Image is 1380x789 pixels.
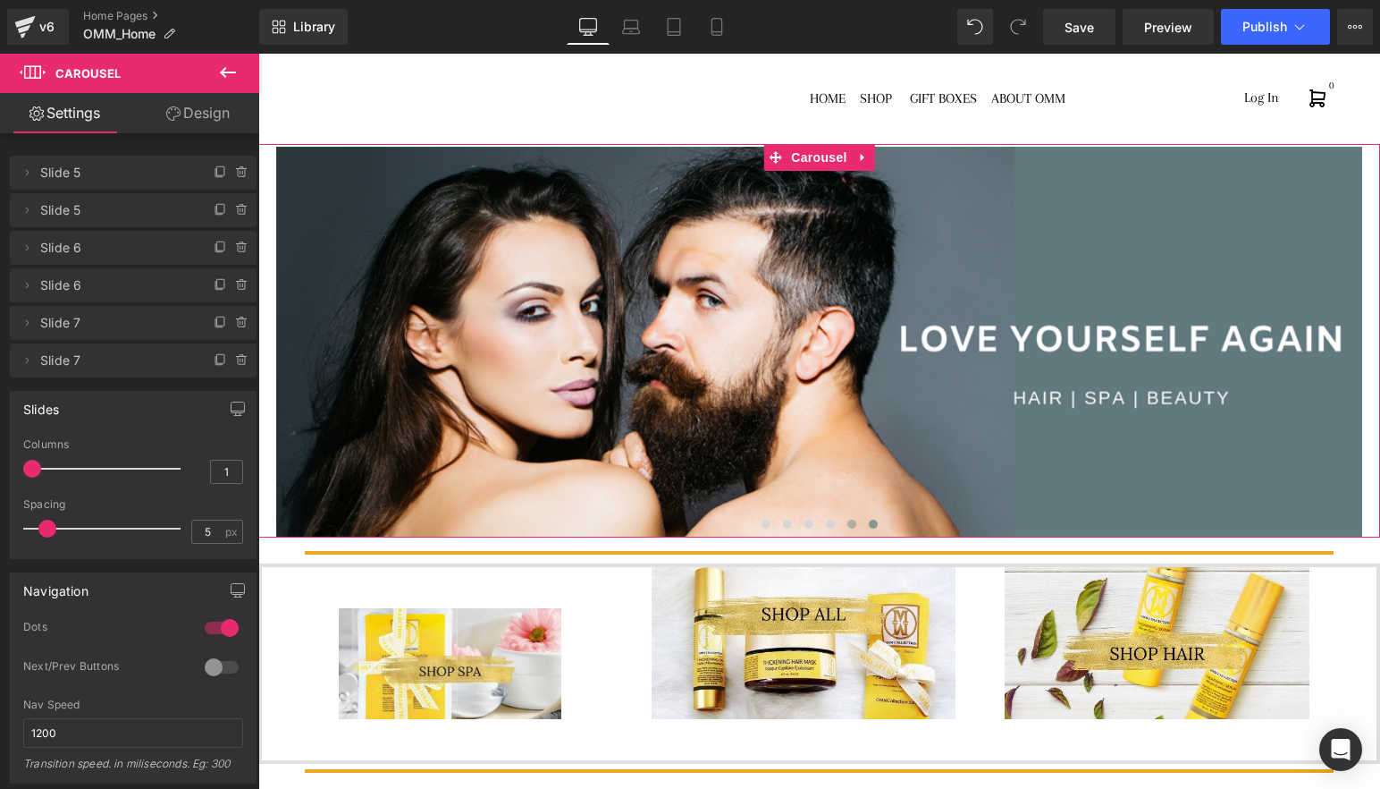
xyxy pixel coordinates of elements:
button: Redo [1000,9,1036,45]
span: Library [293,19,335,35]
h1: SPA [739,733,1095,776]
span: Log In [986,33,1021,56]
button: Publish [1221,9,1330,45]
span: Carousel [528,90,593,117]
a: Home Pages [83,9,259,23]
span: Save [1064,18,1094,37]
div: Open Intercom Messenger [1319,728,1362,771]
span: Slide 6 [40,268,190,302]
div: Columns [23,438,243,451]
h1: BEST SELLERS [383,733,738,776]
a: Log In [975,26,1028,64]
a: Cart [1042,27,1078,63]
a: Laptop [610,9,652,45]
span: Publish [1242,20,1287,34]
div: Slides [23,392,59,417]
h1: HAIR CARE [27,733,383,776]
a: Search [1028,27,1042,63]
a: GIFT BOXES [644,30,726,59]
span: Slide 5 [40,193,190,227]
a: Desktop [567,9,610,45]
span: Carousel [55,66,121,81]
a: Tablet [652,9,695,45]
a: v6 [7,9,69,45]
a: Design [133,93,263,133]
span: 0 [1071,27,1076,38]
div: Dots [23,620,187,639]
span: Slide 6 [40,231,190,265]
div: Navigation [23,573,88,598]
a: New Library [259,9,348,45]
div: v6 [36,15,58,38]
div: Next/Prev Buttons [23,659,187,678]
span: OMM_Home [83,27,156,41]
span: px [225,526,240,538]
div: Nav Speed [23,699,243,711]
a: Preview [1123,9,1214,45]
span: Preview [1144,18,1192,37]
span: Slide 5 [40,156,190,190]
a: ABOUT OMM [726,30,814,59]
span: Slide 7 [40,306,190,340]
a: SHOP [594,30,641,59]
button: More [1337,9,1373,45]
button: Undo [957,9,993,45]
div: Transition speed. in miliseconds. Eg: 300 [23,757,243,783]
div: Spacing [23,498,243,511]
a: Expand / Collapse [593,90,617,117]
span: Slide 7 [40,344,190,378]
a: HOME [544,30,594,59]
a: Mobile [695,9,738,45]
